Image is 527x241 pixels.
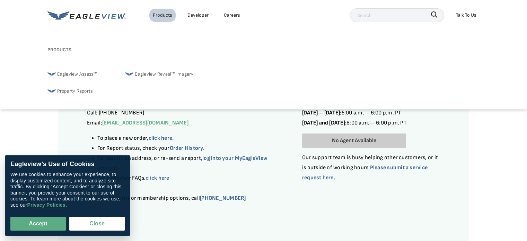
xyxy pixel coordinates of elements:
img: favicon-32x32-1.png [125,70,133,78]
span: Property Reports [57,87,93,95]
div: Careers [224,11,240,19]
a: click here [146,175,169,181]
p: Our support team is busy helping other customers, or it is outside of working hours. [302,153,440,183]
a: Eagleview Reveal™ Imagery [125,70,196,78]
p: Call: [PHONE_NUMBER] Email: [87,108,287,128]
div: Eagleview’s Use of Cookies [10,161,125,168]
button: Close [69,217,125,231]
img: favicon-32x32-1.png [47,87,56,95]
p: 5:00 a.m. – 6:00 p.m. PT 6:00 a.m. – 6:00 p.m. PT [302,108,440,128]
a: Developer [187,11,209,19]
li: To place a new order, [97,134,287,144]
a: Privacy Policies [27,202,65,208]
span: Eagleview Reveal™ Imagery [135,70,193,78]
span: Eagleview Assess™ [57,70,97,78]
button: No Agent Available [302,134,406,148]
li: For Report status, check your [97,144,287,154]
strong: [DATE] and [DATE]: [302,120,346,126]
input: Search [350,8,444,22]
div: Products [153,11,172,19]
li: To identify an address, or re-send a report, . [97,154,287,174]
a: Eagleview Assess™ [47,70,118,78]
a: Order History. [169,145,204,152]
h3: Products [47,47,196,53]
a: click here. [149,135,174,141]
li: For EagleView FAQs, [97,173,287,183]
a: Property Reports [47,87,118,95]
strong: [DATE] – [DATE]: [302,110,342,116]
div: We use cookies to enhance your experience, to display customized content, and to analyze site tra... [10,172,125,208]
p: For new accounts or membership options, call [87,193,287,204]
a: [PHONE_NUMBER] [200,195,246,201]
img: favicon-32x32-1.png [47,70,56,78]
a: [EMAIL_ADDRESS][DOMAIN_NAME] [102,120,188,126]
div: Talk To Us [456,11,476,19]
button: Accept [10,217,66,231]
